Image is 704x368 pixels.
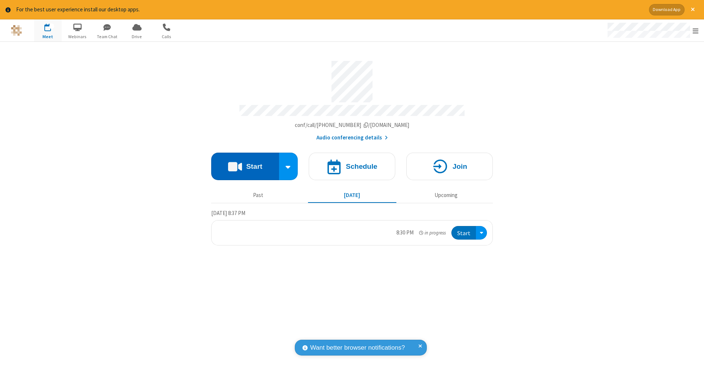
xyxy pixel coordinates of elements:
span: Webinars [64,33,91,40]
button: Past [214,189,302,203]
button: Upcoming [402,189,490,203]
button: Join [406,153,493,180]
img: QA Selenium DO NOT DELETE OR CHANGE [11,25,22,36]
button: Download App [649,4,685,15]
button: Logo [3,19,30,41]
button: Copy my meeting room linkCopy my meeting room link [295,121,410,130]
div: Open menu [601,19,704,41]
span: Team Chat [93,33,121,40]
button: Start [451,226,476,240]
div: 8:30 PM [396,229,414,237]
div: For the best user experience install our desktop apps. [16,6,643,14]
span: Calls [153,33,180,40]
button: [DATE] [308,189,396,203]
span: Meet [34,33,62,40]
h4: Start [246,163,262,170]
div: 1 [49,23,54,29]
button: Close alert [687,4,698,15]
div: Open menu [476,226,487,240]
h4: Join [452,163,467,170]
section: Account details [211,55,493,142]
div: Start conference options [279,153,298,180]
button: Audio conferencing details [316,134,388,142]
em: in progress [419,229,446,236]
span: Drive [123,33,151,40]
span: [DATE] 8:37 PM [211,209,245,216]
h4: Schedule [346,163,377,170]
button: Schedule [309,153,395,180]
section: Today's Meetings [211,209,493,245]
span: Copy my meeting room link [295,121,410,128]
button: Start [211,153,279,180]
span: Want better browser notifications? [310,343,405,353]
